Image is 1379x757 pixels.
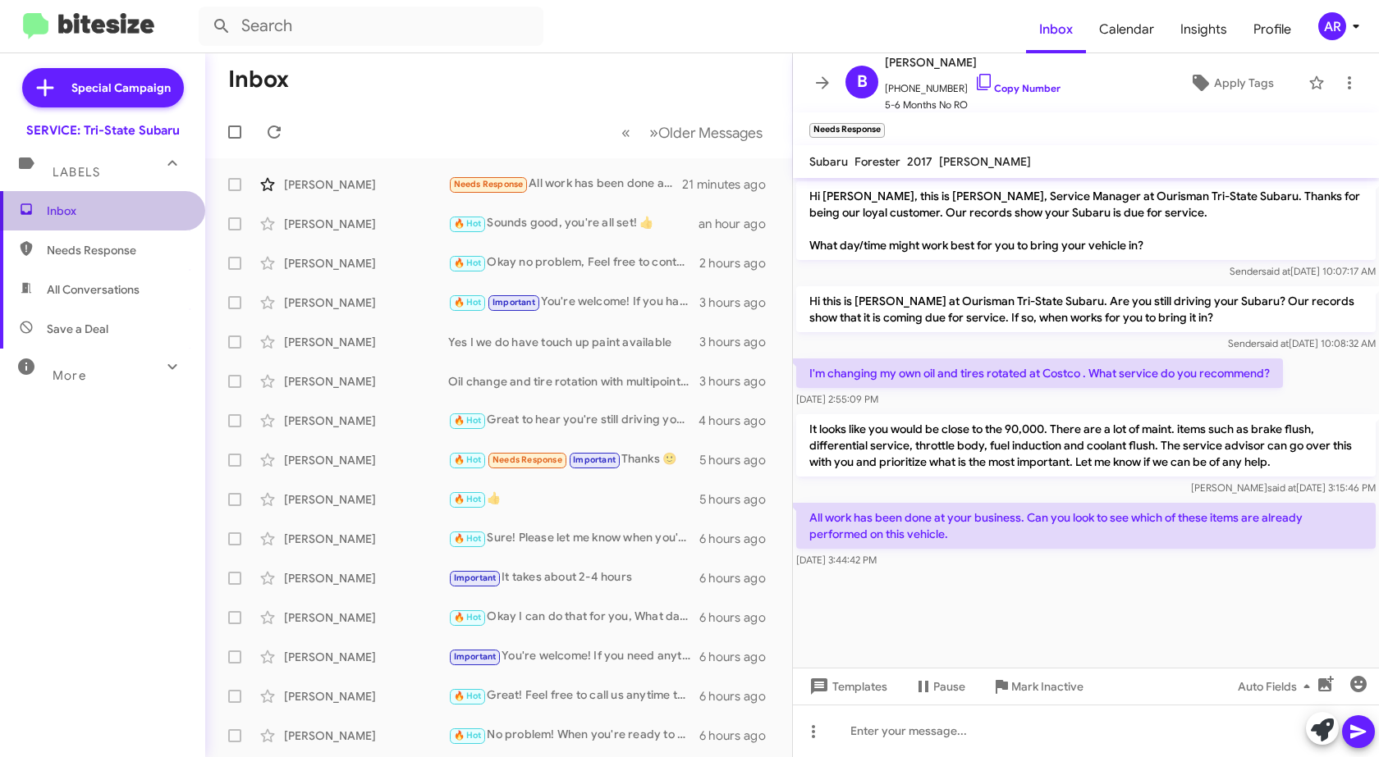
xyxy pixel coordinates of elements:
span: said at [1260,337,1289,349]
button: Next [639,116,772,149]
div: 👍 [448,490,699,508]
input: Search [199,7,543,46]
span: 🔥 Hot [454,730,482,741]
div: 3 hours ago [699,334,779,350]
div: Sure! Please let me know when you're ready, and I can help you schedule that appointment. [448,529,699,548]
span: Older Messages [658,124,763,142]
span: Save a Deal [47,321,108,337]
button: Apply Tags [1161,68,1300,98]
span: Apply Tags [1214,68,1274,98]
span: [DATE] 2:55:09 PM [796,393,878,405]
div: SERVICE: Tri-State Subaru [26,122,180,139]
span: said at [1267,481,1296,494]
div: [PERSON_NAME] [284,688,448,705]
span: Needs Response [454,179,524,189]
span: [PHONE_NUMBER] [885,72,1061,97]
div: [PERSON_NAME] [284,294,448,311]
a: Insights [1167,6,1240,53]
span: Important [492,297,535,308]
div: Okay I can do that for you, What day would you like to bring your vehicle in ? [448,608,699,627]
span: Special Campaign [71,80,171,96]
div: [PERSON_NAME] [284,491,448,508]
div: an hour ago [699,216,779,232]
span: Templates [806,672,887,701]
div: 6 hours ago [699,531,779,547]
div: Yes I we do have touch up paint available [448,334,699,350]
div: Sounds good, you're all set! 👍 [448,214,699,233]
div: [PERSON_NAME] [284,452,448,468]
span: Profile [1240,6,1304,53]
div: 6 hours ago [699,570,779,586]
span: 🔥 Hot [454,612,482,622]
div: Thanks 🙂 [448,450,699,469]
div: [PERSON_NAME] [284,727,448,744]
span: [PERSON_NAME] [885,52,1061,72]
span: Sender [DATE] 10:08:32 AM [1228,337,1376,349]
button: Pause [900,672,978,701]
div: It takes about 2-4 hours [448,568,699,587]
span: Important [573,454,616,465]
span: Subaru [809,154,848,169]
div: [PERSON_NAME] [284,531,448,547]
span: Labels [53,165,100,180]
div: 3 hours ago [699,294,779,311]
a: Copy Number [974,82,1061,94]
span: Inbox [47,203,186,219]
button: Previous [612,116,640,149]
nav: Page navigation example [612,116,772,149]
span: Important [454,651,497,662]
p: Hi [PERSON_NAME], this is [PERSON_NAME], Service Manager at Ourisman Tri-State Subaru. Thanks for... [796,181,1376,260]
div: 4 hours ago [699,413,779,429]
p: It looks like you would be close to the 90,000. There are a lot of maint. items such as brake flu... [796,414,1376,477]
span: [DATE] 3:44:42 PM [796,554,877,566]
div: [PERSON_NAME] [284,373,448,390]
span: [PERSON_NAME] [939,154,1031,169]
a: Calendar [1086,6,1167,53]
div: 3 hours ago [699,373,779,390]
div: 6 hours ago [699,609,779,626]
span: Needs Response [47,242,186,258]
span: Mark Inactive [1011,672,1083,701]
div: All work has been done at your business. Can you look to see which of these items are already per... [448,175,682,194]
p: I'm changing my own oil and tires rotated at Costco . What service do you recommend? [796,358,1283,388]
div: 21 minutes ago [682,176,779,193]
div: [PERSON_NAME] [284,570,448,586]
span: 🔥 Hot [454,691,482,701]
div: [PERSON_NAME] [284,334,448,350]
div: 5 hours ago [699,452,779,468]
span: B [857,69,868,95]
a: Special Campaign [22,68,184,107]
span: said at [1262,265,1290,277]
div: 6 hours ago [699,649,779,665]
span: 🔥 Hot [454,258,482,268]
span: « [621,122,630,143]
div: You're welcome! If you have any other questions or need further assistance, feel free to ask. See... [448,293,699,312]
span: 5-6 Months No RO [885,97,1061,113]
span: 🔥 Hot [454,218,482,229]
span: [PERSON_NAME] [DATE] 3:15:46 PM [1191,481,1376,494]
div: 6 hours ago [699,688,779,705]
span: » [649,122,658,143]
span: All Conversations [47,281,140,298]
div: Oil change and tire rotation with multipoint inspection [448,373,699,390]
a: Inbox [1026,6,1086,53]
span: Important [454,572,497,583]
button: Templates [793,672,900,701]
button: AR [1304,12,1361,40]
div: Great to hear you're still driving your Subaru! Let me know when you're ready to book your appoin... [448,411,699,430]
span: Needs Response [492,454,562,465]
span: 🔥 Hot [454,494,482,504]
span: 🔥 Hot [454,454,482,465]
small: Needs Response [809,123,885,138]
div: Okay no problem, Feel free to contact us whenever you're ready to schedule for service. We're her... [448,253,699,272]
span: Forester [854,154,900,169]
button: Mark Inactive [978,672,1097,701]
p: All work has been done at your business. Can you look to see which of these items are already per... [796,503,1376,549]
div: 2 hours ago [699,255,779,271]
span: More [53,368,86,383]
div: [PERSON_NAME] [284,413,448,429]
div: [PERSON_NAME] [284,176,448,193]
